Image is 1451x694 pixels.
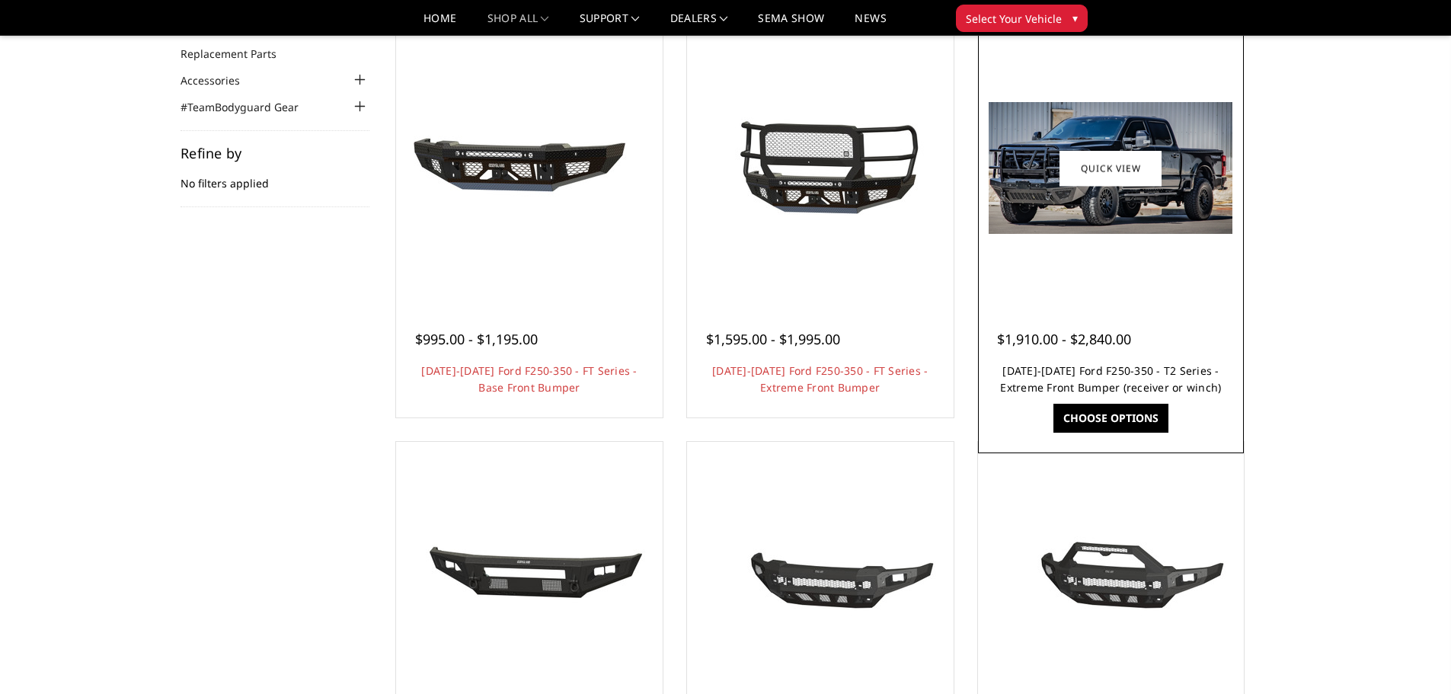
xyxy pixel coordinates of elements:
div: No filters applied [181,146,369,207]
a: Choose Options [1053,404,1168,433]
a: Home [423,13,456,35]
img: 2023-2025 Ford F250-350 - T2 Series - Extreme Front Bumper (receiver or winch) [989,102,1232,234]
a: [DATE]-[DATE] Ford F250-350 - FT Series - Extreme Front Bumper [712,363,928,395]
a: News [855,13,886,35]
span: $995.00 - $1,195.00 [415,330,538,348]
a: Support [580,13,640,35]
button: Select Your Vehicle [956,5,1088,32]
a: 2023-2025 Ford F250-350 - T2 Series - Extreme Front Bumper (receiver or winch) 2023-2025 Ford F25... [982,39,1241,298]
a: Replacement Parts [181,46,296,62]
img: 2023-2025 Ford F250-350 - Freedom Series - Sport Front Bumper (non-winch) [989,518,1232,632]
a: [DATE]-[DATE] Ford F250-350 - T2 Series - Extreme Front Bumper (receiver or winch) [1000,363,1221,395]
a: Quick view [1059,150,1162,186]
a: Accessories [181,72,259,88]
a: [DATE]-[DATE] Ford F250-350 - FT Series - Base Front Bumper [421,363,637,395]
h5: Refine by [181,146,369,160]
span: ▾ [1072,10,1078,26]
span: $1,910.00 - $2,840.00 [997,330,1131,348]
a: SEMA Show [758,13,824,35]
a: #TeamBodyguard Gear [181,99,318,115]
a: shop all [487,13,549,35]
span: $1,595.00 - $1,995.00 [706,330,840,348]
span: Select Your Vehicle [966,11,1062,27]
img: 2023-2025 Ford F250-350 - FT Series - Base Front Bumper [407,111,651,225]
a: 2023-2025 Ford F250-350 - FT Series - Base Front Bumper [400,39,659,298]
a: Dealers [670,13,728,35]
img: 2023-2025 Ford F250-350 - A2L Series - Base Front Bumper [407,519,651,631]
iframe: Chat Widget [1375,621,1451,694]
a: 2023-2025 Ford F250-350 - FT Series - Extreme Front Bumper 2023-2025 Ford F250-350 - FT Series - ... [691,39,950,298]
